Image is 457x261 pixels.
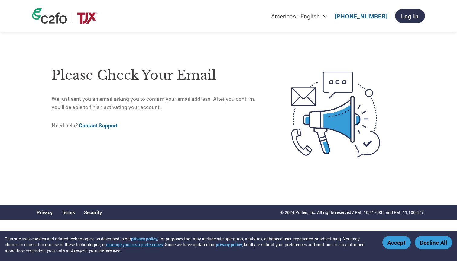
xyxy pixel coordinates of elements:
a: privacy policy [131,236,157,242]
a: Log In [395,9,425,23]
a: Security [84,209,102,215]
img: TJX [76,12,98,24]
a: Privacy [37,209,53,215]
div: This site uses cookies and related technologies, as described in our , for purposes that may incl... [5,236,374,253]
a: Contact Support [79,122,118,129]
a: Terms [62,209,75,215]
img: c2fo logo [32,8,67,24]
h1: Please check your email [52,65,266,85]
p: We just sent you an email asking you to confirm your email address. After you confirm, you’ll be ... [52,95,266,111]
a: privacy policy [216,242,242,247]
p: Need help? [52,122,266,129]
button: manage your own preferences [106,242,163,247]
img: open-email [266,61,405,168]
button: Decline All [415,236,452,249]
p: © 2024 Pollen, Inc. All rights reserved / Pat. 10,817,932 and Pat. 11,100,477. [280,209,425,215]
a: [PHONE_NUMBER] [335,12,388,20]
button: Accept [382,236,411,249]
